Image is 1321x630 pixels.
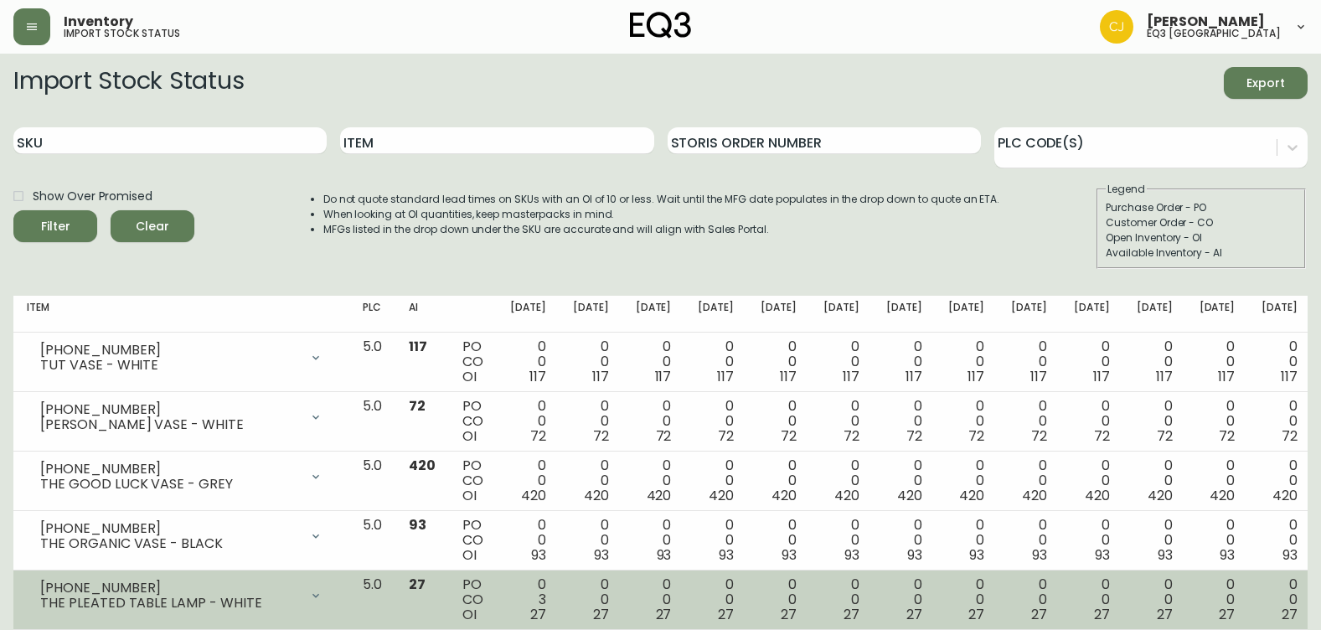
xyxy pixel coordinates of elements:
[782,545,797,565] span: 93
[1186,296,1249,333] th: [DATE]
[843,367,859,386] span: 117
[64,15,133,28] span: Inventory
[886,339,922,385] div: 0 0
[655,367,672,386] span: 117
[1262,399,1298,444] div: 0 0
[886,577,922,622] div: 0 0
[761,577,797,622] div: 0 0
[761,339,797,385] div: 0 0
[636,458,672,503] div: 0 0
[834,486,859,505] span: 420
[409,515,426,534] span: 93
[719,545,734,565] span: 93
[584,486,609,505] span: 420
[573,399,609,444] div: 0 0
[1200,518,1236,563] div: 0 0
[1157,605,1173,624] span: 27
[1031,426,1047,446] span: 72
[462,577,483,622] div: PO CO
[1030,367,1047,386] span: 117
[1219,426,1235,446] span: 72
[462,486,477,505] span: OI
[1106,245,1297,261] div: Available Inventory - AI
[844,426,859,446] span: 72
[1106,230,1297,245] div: Open Inventory - OI
[1106,215,1297,230] div: Customer Order - CO
[1137,577,1173,622] div: 0 0
[1262,458,1298,503] div: 0 0
[1011,577,1047,622] div: 0 0
[349,296,395,333] th: PLC
[1281,367,1298,386] span: 117
[781,426,797,446] span: 72
[594,545,609,565] span: 93
[844,545,859,565] span: 93
[13,67,244,99] h2: Import Stock Status
[948,518,984,563] div: 0 0
[948,458,984,503] div: 0 0
[521,486,546,505] span: 420
[906,605,922,624] span: 27
[948,399,984,444] div: 0 0
[349,392,395,452] td: 5.0
[1094,426,1110,446] span: 72
[1156,367,1173,386] span: 117
[1158,545,1173,565] span: 93
[349,571,395,630] td: 5.0
[968,605,984,624] span: 27
[1100,10,1133,44] img: 7836c8950ad67d536e8437018b5c2533
[907,545,922,565] span: 93
[761,518,797,563] div: 0 0
[462,605,477,624] span: OI
[1074,458,1110,503] div: 0 0
[1200,339,1236,385] div: 0 0
[1074,399,1110,444] div: 0 0
[462,367,477,386] span: OI
[969,545,984,565] span: 93
[656,426,672,446] span: 72
[747,296,810,333] th: [DATE]
[1011,518,1047,563] div: 0 0
[698,399,734,444] div: 0 0
[560,296,622,333] th: [DATE]
[349,452,395,511] td: 5.0
[1147,15,1265,28] span: [PERSON_NAME]
[573,339,609,385] div: 0 0
[1248,296,1311,333] th: [DATE]
[698,577,734,622] div: 0 0
[761,399,797,444] div: 0 0
[1093,367,1110,386] span: 117
[27,458,336,495] div: [PHONE_NUMBER]THE GOOD LUCK VASE - GREY
[27,518,336,555] div: [PHONE_NUMBER]THE ORGANIC VASE - BLACK
[1262,339,1298,385] div: 0 0
[40,417,299,432] div: [PERSON_NAME] VASE - WHITE
[1218,367,1235,386] span: 117
[810,296,873,333] th: [DATE]
[1123,296,1186,333] th: [DATE]
[13,210,97,242] button: Filter
[529,367,546,386] span: 117
[897,486,922,505] span: 420
[906,367,922,386] span: 117
[510,577,546,622] div: 0 3
[873,296,936,333] th: [DATE]
[1085,486,1110,505] span: 420
[630,12,692,39] img: logo
[844,605,859,624] span: 27
[636,339,672,385] div: 0 0
[462,339,483,385] div: PO CO
[40,536,299,551] div: THE ORGANIC VASE - BLACK
[573,458,609,503] div: 0 0
[573,577,609,622] div: 0 0
[823,518,859,563] div: 0 0
[1282,426,1298,446] span: 72
[40,521,299,536] div: [PHONE_NUMBER]
[1074,518,1110,563] div: 0 0
[593,426,609,446] span: 72
[823,399,859,444] div: 0 0
[1220,545,1235,565] span: 93
[622,296,685,333] th: [DATE]
[409,396,426,416] span: 72
[40,596,299,611] div: THE PLEATED TABLE LAMP - WHITE
[497,296,560,333] th: [DATE]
